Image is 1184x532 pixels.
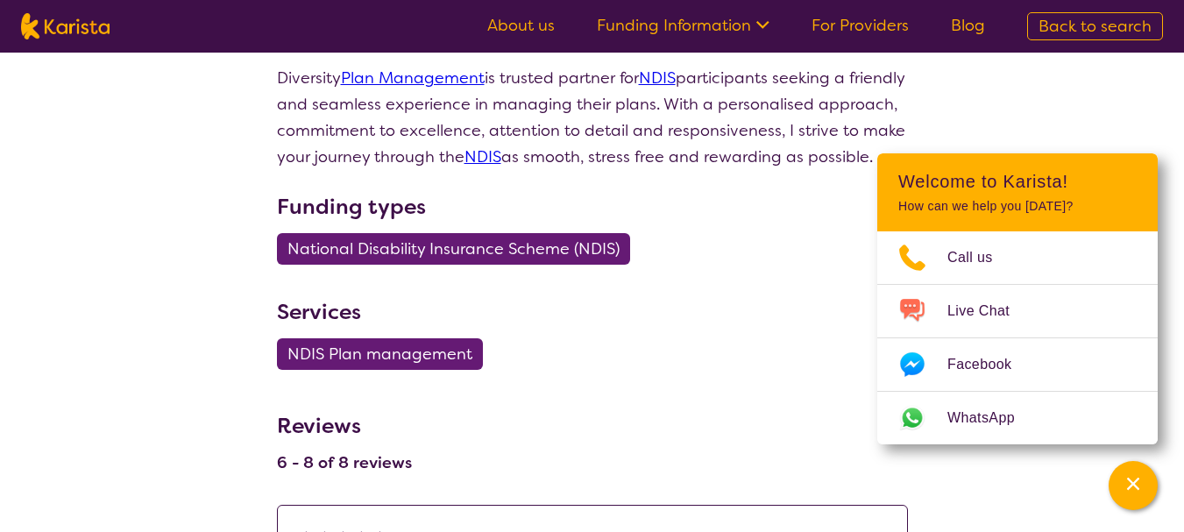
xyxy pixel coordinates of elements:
[277,296,908,328] h3: Services
[277,191,908,223] h3: Funding types
[597,15,769,36] a: Funding Information
[877,392,1158,444] a: Web link opens in a new tab.
[277,238,641,259] a: National Disability Insurance Scheme (NDIS)
[1027,12,1163,40] a: Back to search
[812,15,909,36] a: For Providers
[277,401,412,442] h3: Reviews
[898,171,1137,192] h2: Welcome to Karista!
[1109,461,1158,510] button: Channel Menu
[21,13,110,39] img: Karista logo
[898,199,1137,214] p: How can we help you [DATE]?
[277,344,493,365] a: NDIS Plan management
[287,233,620,265] span: National Disability Insurance Scheme (NDIS)
[639,67,676,89] a: NDIS
[287,338,472,370] span: NDIS Plan management
[947,405,1036,431] span: WhatsApp
[487,15,555,36] a: About us
[947,245,1014,271] span: Call us
[277,452,412,473] h4: 6 - 8 of 8 reviews
[1039,16,1152,37] span: Back to search
[341,67,485,89] a: Plan Management
[877,231,1158,444] ul: Choose channel
[877,153,1158,444] div: Channel Menu
[947,351,1032,378] span: Facebook
[951,15,985,36] a: Blog
[464,146,501,167] a: NDIS
[947,298,1031,324] span: Live Chat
